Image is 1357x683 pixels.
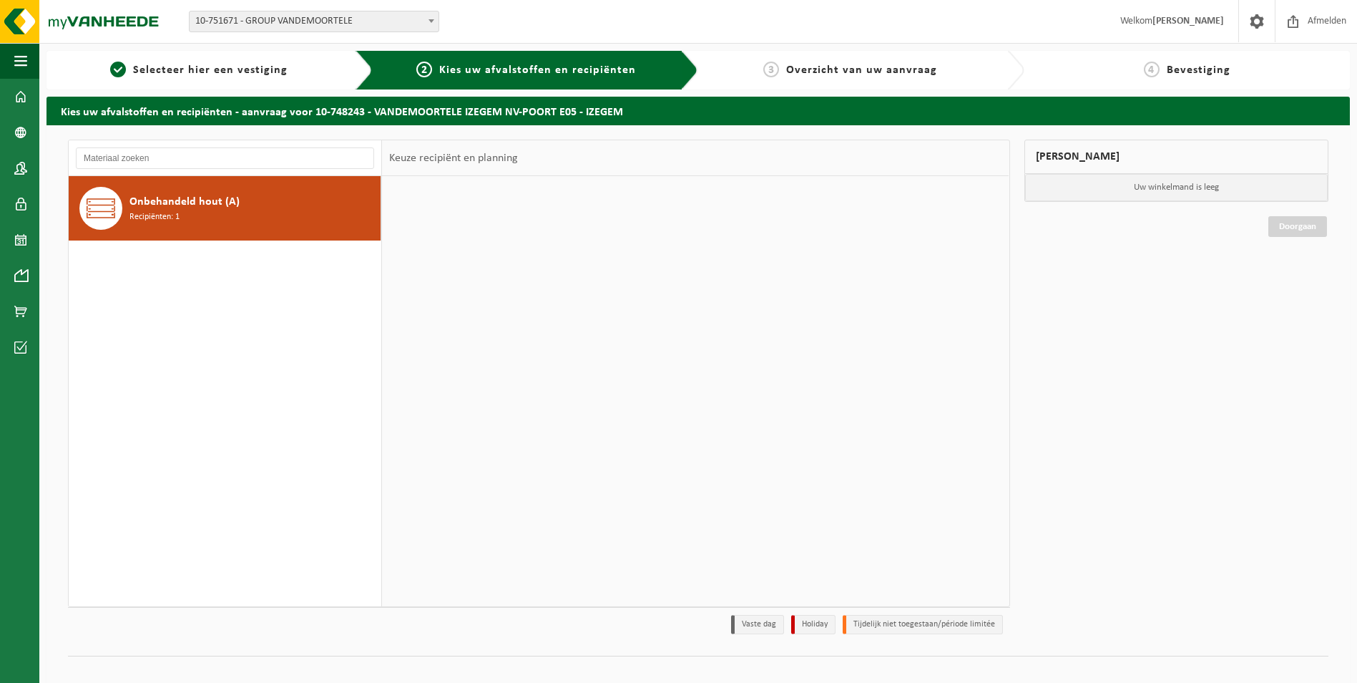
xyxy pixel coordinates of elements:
[791,615,836,634] li: Holiday
[416,62,432,77] span: 2
[1024,140,1329,174] div: [PERSON_NAME]
[129,210,180,224] span: Recipiënten: 1
[439,64,636,76] span: Kies uw afvalstoffen en recipiënten
[7,651,239,683] iframe: chat widget
[110,62,126,77] span: 1
[786,64,937,76] span: Overzicht van uw aanvraag
[189,11,439,32] span: 10-751671 - GROUP VANDEMOORTELE
[133,64,288,76] span: Selecteer hier een vestiging
[731,615,784,634] li: Vaste dag
[382,140,525,176] div: Keuze recipiënt en planning
[69,176,381,241] button: Onbehandeld hout (A) Recipiënten: 1
[1167,64,1230,76] span: Bevestiging
[54,62,344,79] a: 1Selecteer hier een vestiging
[843,615,1003,634] li: Tijdelijk niet toegestaan/période limitée
[1152,16,1224,26] strong: [PERSON_NAME]
[1025,174,1328,201] p: Uw winkelmand is leeg
[46,97,1350,125] h2: Kies uw afvalstoffen en recipiënten - aanvraag voor 10-748243 - VANDEMOORTELE IZEGEM NV-POORT E05...
[1268,216,1327,237] a: Doorgaan
[129,193,240,210] span: Onbehandeld hout (A)
[763,62,779,77] span: 3
[1144,62,1160,77] span: 4
[76,147,374,169] input: Materiaal zoeken
[190,11,439,32] span: 10-751671 - GROUP VANDEMOORTELE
